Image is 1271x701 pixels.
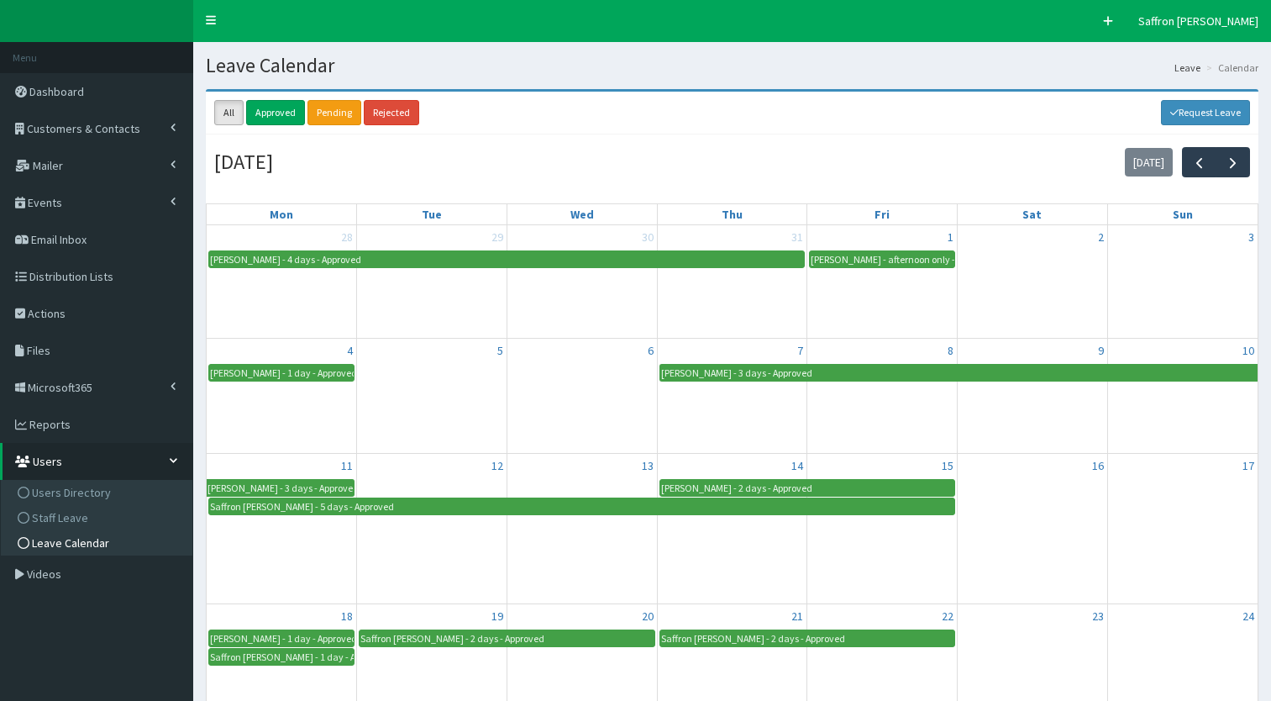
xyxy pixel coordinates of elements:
[32,510,88,525] span: Staff Leave
[209,251,362,267] div: [PERSON_NAME] - 4 days - Approved
[1169,204,1196,224] a: Sunday
[32,535,109,551] span: Leave Calendar
[214,100,244,125] a: All
[1174,61,1200,75] a: Leave
[29,417,71,432] span: Reports
[214,151,273,174] h2: [DATE]
[418,204,445,224] a: Tuesday
[1239,604,1258,628] a: August 24, 2025
[567,204,597,224] a: Wednesday
[207,225,357,339] td: July 28, 2025
[1138,13,1258,29] span: Saffron [PERSON_NAME]
[208,630,355,647] a: [PERSON_NAME] - 1 day - Approved
[33,158,63,173] span: Mailer
[938,604,957,628] a: August 22, 2025
[357,339,507,453] td: August 5, 2025
[29,269,113,284] span: Distribution Lists
[266,204,297,224] a: Monday
[32,485,111,500] span: Users Directory
[958,225,1108,339] td: August 2, 2025
[1239,339,1258,362] a: August 10, 2025
[338,604,356,628] a: August 18, 2025
[344,339,356,362] a: August 4, 2025
[28,306,66,321] span: Actions
[357,225,507,339] td: July 29, 2025
[657,339,807,453] td: August 7, 2025
[810,251,954,267] div: [PERSON_NAME] - afternoon only - Approved
[809,250,955,268] a: [PERSON_NAME] - afternoon only - Approved
[660,630,846,646] div: Saffron [PERSON_NAME] - 2 days - Approved
[360,630,545,646] div: Saffron [PERSON_NAME] - 2 days - Approved
[1089,604,1107,628] a: August 23, 2025
[1216,147,1250,177] button: Next month
[5,530,192,556] a: Leave Calendar
[5,480,192,505] a: Users Directory
[807,339,958,453] td: August 8, 2025
[209,498,395,514] div: Saffron [PERSON_NAME] - 5 days - Approved
[1095,225,1107,249] a: August 2, 2025
[1245,225,1258,249] a: August 3, 2025
[488,604,507,628] a: August 19, 2025
[1019,204,1045,224] a: Saturday
[207,453,357,603] td: August 11, 2025
[1107,225,1258,339] td: August 3, 2025
[958,339,1108,453] td: August 9, 2025
[207,339,357,453] td: August 4, 2025
[659,630,955,647] a: Saffron [PERSON_NAME] - 2 days - Approved
[494,339,507,362] a: August 5, 2025
[788,454,806,477] a: August 14, 2025
[1125,148,1173,177] button: [DATE]
[938,454,957,477] a: August 15, 2025
[944,339,957,362] a: August 8, 2025
[27,567,61,582] span: Videos
[659,364,1258,382] a: [PERSON_NAME] - 3 days - Approved
[488,225,507,249] a: July 29, 2025
[29,84,84,99] span: Dashboard
[507,339,657,453] td: August 6, 2025
[644,339,657,362] a: August 6, 2025
[206,55,1258,76] h1: Leave Calendar
[27,121,140,136] span: Customers & Contacts
[1107,453,1258,603] td: August 17, 2025
[31,232,87,247] span: Email Inbox
[1161,100,1251,125] a: Request Leave
[33,454,62,469] span: Users
[1107,339,1258,453] td: August 10, 2025
[488,454,507,477] a: August 12, 2025
[28,195,62,210] span: Events
[338,454,356,477] a: August 11, 2025
[207,479,355,497] a: [PERSON_NAME] - 3 days - Approved
[27,343,50,358] span: Files
[208,250,805,268] a: [PERSON_NAME] - 4 days - Approved
[507,225,657,339] td: July 30, 2025
[807,453,958,603] td: August 15, 2025
[718,204,746,224] a: Thursday
[638,454,657,477] a: August 13, 2025
[1182,147,1216,177] button: Previous month
[871,204,893,224] a: Friday
[657,453,807,603] td: August 14, 2025
[657,225,807,339] td: July 31, 2025
[788,604,806,628] a: August 21, 2025
[1202,61,1258,75] li: Calendar
[1095,339,1107,362] a: August 9, 2025
[209,630,354,646] div: [PERSON_NAME] - 1 day - Approved
[209,365,354,381] div: [PERSON_NAME] - 1 day - Approved
[507,453,657,603] td: August 13, 2025
[246,100,305,125] a: Approved
[660,365,813,381] div: [PERSON_NAME] - 3 days - Approved
[208,498,955,515] a: Saffron [PERSON_NAME] - 5 days - Approved
[660,480,813,496] div: [PERSON_NAME] - 2 days - Approved
[638,604,657,628] a: August 20, 2025
[638,225,657,249] a: July 30, 2025
[207,480,354,496] div: [PERSON_NAME] - 3 days - Approved
[364,100,419,125] a: Rejected
[659,479,955,497] a: [PERSON_NAME] - 2 days - Approved
[958,453,1108,603] td: August 16, 2025
[357,453,507,603] td: August 12, 2025
[208,364,355,382] a: [PERSON_NAME] - 1 day - Approved
[807,225,958,339] td: August 1, 2025
[1089,454,1107,477] a: August 16, 2025
[5,505,192,530] a: Staff Leave
[307,100,361,125] a: Pending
